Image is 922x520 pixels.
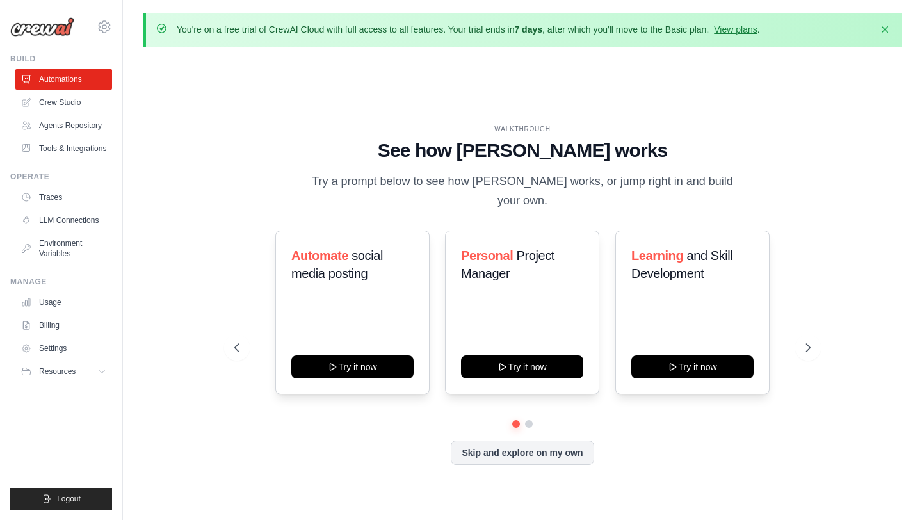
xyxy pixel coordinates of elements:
a: Billing [15,315,112,336]
button: Try it now [291,355,414,378]
img: Logo [10,17,74,37]
a: Crew Studio [15,92,112,113]
span: Learning [631,248,683,263]
span: Personal [461,248,513,263]
span: and Skill Development [631,248,732,280]
span: Logout [57,494,81,504]
h1: See how [PERSON_NAME] works [234,139,810,162]
button: Logout [10,488,112,510]
div: Manage [10,277,112,287]
a: LLM Connections [15,210,112,231]
p: You're on a free trial of CrewAI Cloud with full access to all features. Your trial ends in , aft... [177,23,760,36]
div: Build [10,54,112,64]
a: Settings [15,338,112,359]
span: social media posting [291,248,383,280]
strong: 7 days [514,24,542,35]
div: Operate [10,172,112,182]
p: Try a prompt below to see how [PERSON_NAME] works, or jump right in and build your own. [307,172,738,210]
a: Agents Repository [15,115,112,136]
a: Traces [15,187,112,207]
button: Try it now [631,355,754,378]
div: WALKTHROUGH [234,124,810,134]
a: View plans [714,24,757,35]
span: Resources [39,366,76,377]
button: Resources [15,361,112,382]
span: Project Manager [461,248,554,280]
button: Try it now [461,355,583,378]
a: Environment Variables [15,233,112,264]
a: Usage [15,292,112,313]
a: Tools & Integrations [15,138,112,159]
a: Automations [15,69,112,90]
span: Automate [291,248,348,263]
button: Skip and explore on my own [451,441,594,465]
